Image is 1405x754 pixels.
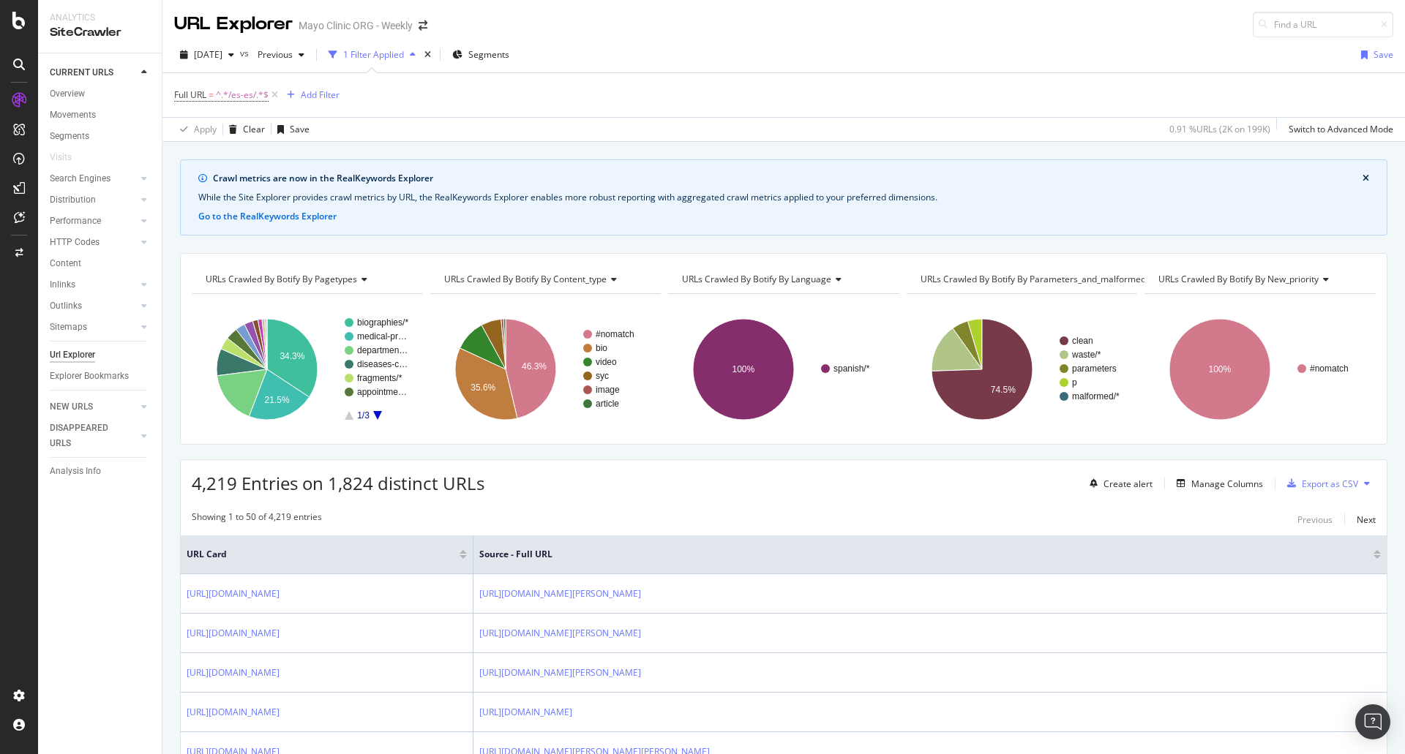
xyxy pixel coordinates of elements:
text: departmen… [357,345,408,355]
text: 1/3 [357,410,370,421]
span: URLs Crawled By Botify By language [682,273,831,285]
svg: A chart. [192,306,421,433]
a: HTTP Codes [50,235,137,250]
a: Movements [50,108,151,123]
div: Visits [50,150,72,165]
button: Segments [446,43,515,67]
button: Manage Columns [1171,475,1263,492]
button: Export as CSV [1281,472,1358,495]
div: Previous [1297,513,1333,526]
button: 1 Filter Applied [323,43,421,67]
div: Export as CSV [1302,478,1358,490]
span: Previous [252,48,293,61]
text: image [596,385,620,395]
button: Save [271,118,310,141]
a: Search Engines [50,171,137,186]
h4: URLs Crawled By Botify By language [679,268,886,291]
span: ^.*/es-es/.*$ [216,85,269,105]
div: Switch to Advanced Mode [1289,123,1393,135]
a: [URL][DOMAIN_NAME] [187,626,280,641]
div: While the Site Explorer provides crawl metrics by URL, the RealKeywords Explorer enables more rob... [198,191,1369,204]
div: Search Engines [50,171,110,186]
div: Explorer Bookmarks [50,369,129,384]
div: Open Intercom Messenger [1355,704,1390,739]
a: Overview [50,86,151,102]
span: 2025 Oct. 8th [194,48,222,61]
a: [URL][DOMAIN_NAME] [187,666,280,680]
input: Find a URL [1253,12,1393,37]
button: [DATE] [174,43,240,67]
span: URLs Crawled By Botify By content_type [444,273,607,285]
a: Visits [50,150,86,165]
text: appointme… [357,387,407,397]
svg: A chart. [668,306,897,433]
text: parameters [1072,363,1117,374]
div: Overview [50,86,85,102]
text: diseases-c… [357,359,408,369]
button: Add Filter [281,86,340,104]
div: Showing 1 to 50 of 4,219 entries [192,510,322,528]
text: 100% [1209,364,1232,374]
div: arrow-right-arrow-left [419,20,427,31]
div: Outlinks [50,298,82,314]
a: Sitemaps [50,320,137,335]
div: Clear [243,123,265,135]
a: [URL][DOMAIN_NAME] [187,705,280,720]
button: close banner [1359,169,1373,188]
div: Analytics [50,12,150,24]
div: 1 Filter Applied [343,48,404,61]
svg: A chart. [430,306,659,433]
div: Performance [50,214,101,229]
div: Segments [50,129,89,144]
text: 100% [733,364,755,374]
button: Go to the RealKeywords Explorer [198,210,337,223]
text: #nomatch [596,329,634,339]
div: HTTP Codes [50,235,100,250]
button: Save [1355,43,1393,67]
div: Create alert [1104,478,1153,490]
text: article [596,399,619,409]
div: Inlinks [50,277,75,293]
div: A chart. [907,306,1136,433]
a: [URL][DOMAIN_NAME][PERSON_NAME] [479,626,641,641]
a: Content [50,256,151,271]
a: NEW URLS [50,399,137,415]
div: Content [50,256,81,271]
text: video [596,357,617,367]
div: Save [290,123,310,135]
svg: A chart. [1144,306,1374,433]
span: = [209,88,214,101]
text: 35.6% [471,382,495,393]
div: Save [1374,48,1393,61]
div: Url Explorer [50,347,95,363]
span: 4,219 Entries on 1,824 distinct URLs [192,471,484,495]
a: DISAPPEARED URLS [50,421,137,451]
text: 74.5% [991,385,1016,395]
a: Inlinks [50,277,137,293]
div: Crawl metrics are now in the RealKeywords Explorer [213,172,1363,185]
div: Mayo Clinic ORG - Weekly [299,18,413,33]
div: CURRENT URLS [50,65,113,80]
text: 46.3% [522,361,547,372]
text: syc [596,371,609,381]
h4: URLs Crawled By Botify By parameters_and_malformed_urls [918,268,1187,291]
span: URLs Crawled By Botify By pagetypes [206,273,357,285]
span: URLs Crawled By Botify By parameters_and_malformed_urls [921,273,1165,285]
div: DISAPPEARED URLS [50,421,124,451]
text: biographies/* [357,317,408,328]
span: vs [240,47,252,59]
a: [URL][DOMAIN_NAME][PERSON_NAME] [479,666,641,680]
a: Outlinks [50,298,137,314]
text: fragments/* [357,373,402,383]
a: Segments [50,129,151,144]
span: Segments [468,48,509,61]
h4: URLs Crawled By Botify By pagetypes [203,268,410,291]
a: Analysis Info [50,464,151,479]
a: Url Explorer [50,347,151,363]
text: malformed/* [1072,391,1120,401]
div: info banner [180,159,1387,235]
div: Sitemaps [50,320,87,335]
